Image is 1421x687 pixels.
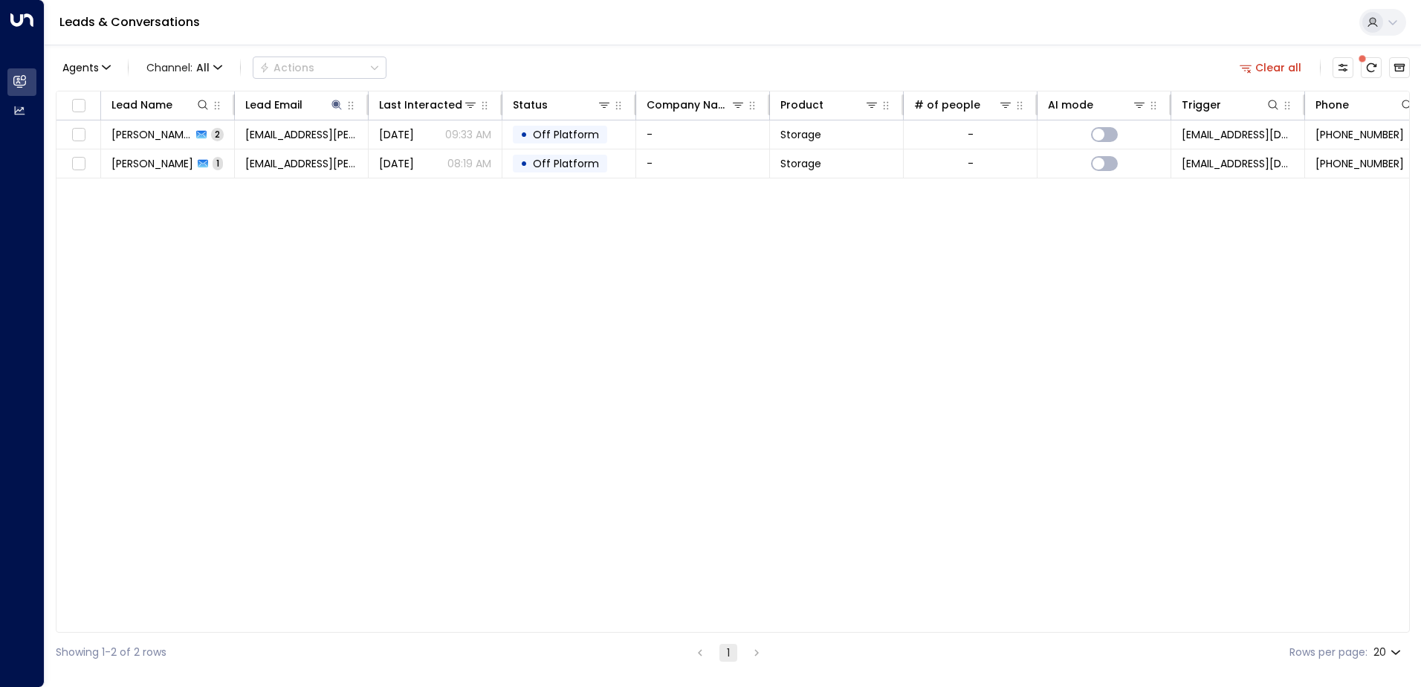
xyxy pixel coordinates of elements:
[1182,127,1294,142] span: leads@space-station.co.uk
[56,645,166,660] div: Showing 1-2 of 2 rows
[1048,96,1093,114] div: AI mode
[1048,96,1147,114] div: AI mode
[1182,96,1281,114] div: Trigger
[533,156,599,171] span: Off Platform
[1182,156,1294,171] span: leads@space-station.co.uk
[636,149,770,178] td: -
[379,156,414,171] span: Sep 04, 2025
[379,127,414,142] span: Sep 04, 2025
[379,96,462,114] div: Last Interacted
[520,122,528,147] div: •
[1315,96,1349,114] div: Phone
[914,96,1013,114] div: # of people
[513,96,548,114] div: Status
[1333,57,1353,78] button: Customize
[1315,96,1414,114] div: Phone
[780,156,821,171] span: Storage
[140,57,228,78] span: Channel:
[1315,156,1404,171] span: +447789756526
[253,57,386,79] button: Actions
[513,96,612,114] div: Status
[968,127,974,142] div: -
[1234,57,1308,78] button: Clear all
[690,643,766,662] nav: pagination navigation
[647,96,731,114] div: Company Name
[533,127,599,142] span: Off Platform
[719,644,737,662] button: page 1
[780,96,879,114] div: Product
[968,156,974,171] div: -
[111,96,210,114] div: Lead Name
[379,96,478,114] div: Last Interacted
[111,96,172,114] div: Lead Name
[780,127,821,142] span: Storage
[1389,57,1410,78] button: Archived Leads
[253,57,386,79] div: Button group with a nested menu
[1289,645,1367,660] label: Rows per page:
[62,62,99,73] span: Agents
[140,57,228,78] button: Channel:All
[196,62,210,74] span: All
[1373,642,1404,663] div: 20
[111,156,193,171] span: Barbara Moss
[447,156,491,171] p: 08:19 AM
[1361,57,1382,78] span: There are new threads available. Refresh the grid to view the latest updates.
[111,127,192,142] span: Barbara Moss
[213,157,223,170] span: 1
[245,156,357,171] span: f-newsome@hotmail.co.uk
[59,13,200,30] a: Leads & Conversations
[1182,96,1221,114] div: Trigger
[445,127,491,142] p: 09:33 AM
[636,120,770,149] td: -
[245,127,357,142] span: f-newsome@hotmail.co.uk
[56,57,116,78] button: Agents
[647,96,745,114] div: Company Name
[69,126,88,144] span: Toggle select row
[245,96,344,114] div: Lead Email
[69,155,88,173] span: Toggle select row
[259,61,314,74] div: Actions
[520,151,528,176] div: •
[245,96,302,114] div: Lead Email
[211,128,224,141] span: 2
[69,97,88,115] span: Toggle select all
[1315,127,1404,142] span: +447789756526
[780,96,823,114] div: Product
[914,96,980,114] div: # of people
